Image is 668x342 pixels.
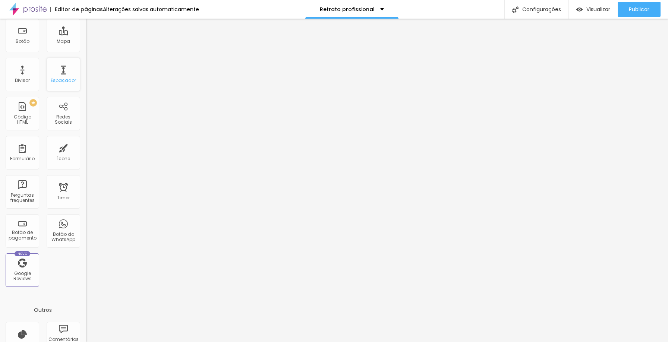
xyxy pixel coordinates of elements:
div: Botão do WhatsApp [48,232,78,243]
div: Timer [57,195,70,200]
img: Icone [512,6,519,13]
div: Alterações salvas automaticamente [103,7,199,12]
div: Botão [16,39,29,44]
div: Redes Sociais [48,114,78,125]
div: Novo [15,251,31,256]
div: Código HTML [7,114,37,125]
span: Publicar [629,6,649,12]
div: Google Reviews [7,271,37,282]
div: Editor de páginas [50,7,103,12]
div: Botão de pagamento [7,230,37,241]
button: Publicar [618,2,661,17]
div: Perguntas frequentes [7,193,37,203]
div: Mapa [57,39,70,44]
div: Ícone [57,156,70,161]
p: Retrato profissional [320,7,375,12]
iframe: Editor [86,19,668,342]
span: Visualizar [586,6,610,12]
div: Divisor [15,78,30,83]
div: Formulário [10,156,35,161]
div: Espaçador [51,78,76,83]
img: view-1.svg [576,6,583,13]
button: Visualizar [569,2,618,17]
